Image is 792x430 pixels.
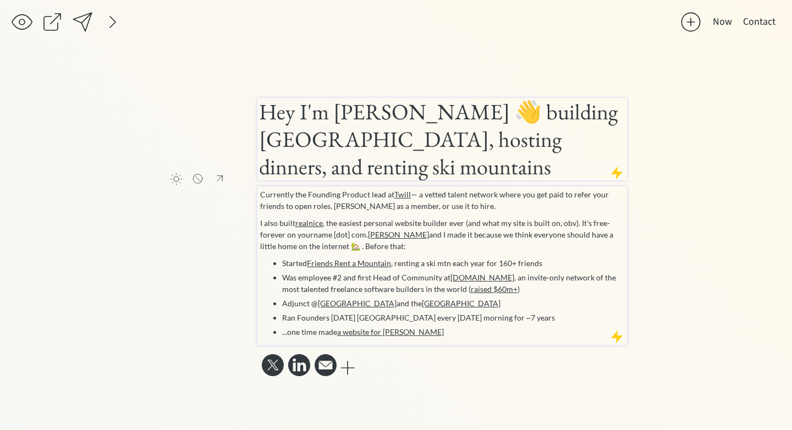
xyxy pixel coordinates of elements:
[471,284,518,294] a: raised $60m+
[282,272,625,295] li: Was employee #2 and first Head of Community at , an invite-only network of the most talented free...
[295,218,323,228] a: realnice
[318,299,397,308] a: [GEOGRAPHIC_DATA]
[394,190,411,199] a: Twill
[422,299,501,308] a: [GEOGRAPHIC_DATA]
[450,273,514,282] a: [DOMAIN_NAME]
[259,98,625,180] h1: Hey I'm [PERSON_NAME] 👋 building [GEOGRAPHIC_DATA], hosting dinners, and renting ski mountains
[707,11,738,33] button: Now
[738,11,781,33] button: Contact
[337,327,444,337] a: a website for [PERSON_NAME]
[260,189,625,212] p: Currently the Founding Product lead at — a vetted talent network where you get paid to refer your...
[282,326,625,338] li: ...one time made
[307,258,391,268] a: Friends Rent a Mountain
[368,230,429,239] a: [PERSON_NAME]
[282,257,625,269] li: Started , renting a ski mtn each year for 160+ friends
[282,297,625,309] li: Adjunct @ and the
[260,217,625,252] p: I also built , the easiest personal website builder ever (and what my site is built on, obv). It'...
[282,312,625,323] li: Ran Founders [DATE] [GEOGRAPHIC_DATA] every [DATE] morning for ~7 years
